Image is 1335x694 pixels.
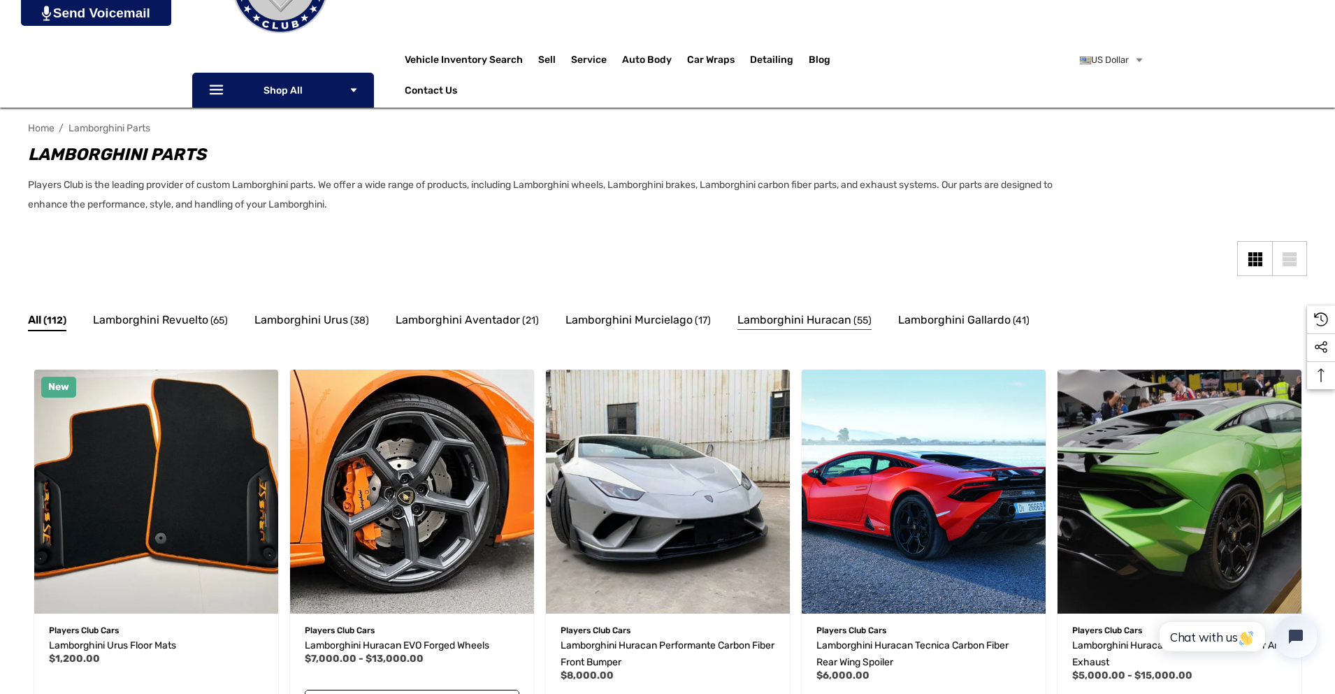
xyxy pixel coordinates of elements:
img: Lamborghini Urus Floor Mats For Sale [34,370,278,614]
a: Auto Body [622,46,687,74]
span: Quick view [1112,602,1155,612]
p: Players Club Cars [305,621,519,639]
p: Players Club Cars [1072,621,1287,639]
a: Lamborghini Urus Floor Mats,$1,200.00 [49,637,264,654]
button: Quick View [68,593,152,621]
a: Button Go To Sub Category Lamborghini Aventador [396,311,539,333]
span: Lamborghini Urus [254,311,348,329]
span: Lamborghini Huracan Performante Carbon Fiber Front Bumper [561,639,774,668]
span: Lamborghini Urus Floor Mats [49,639,176,651]
a: Detailing [750,46,809,74]
span: Lamborghini Huracan Tecnica Carbon Fiber Rear Wing Spoiler [816,639,1009,668]
p: Players Club Cars [816,621,1031,639]
img: Lamborghini Huracan Tecnica Carbon Fiber Rear Wing Spoiler [802,370,1046,614]
span: Lamborghini Revuelto [93,311,208,329]
span: Sell [538,54,556,69]
span: New [48,381,69,393]
svg: Social Media [1314,340,1328,354]
a: Contact Us [405,85,457,100]
a: Blog [809,54,830,69]
a: Car Wraps [687,46,750,74]
span: Lamborghini Huracan Tecnica Rear Bumper and Exhaust [1072,639,1285,668]
span: $1,200.00 [49,653,100,665]
span: Add to Wishlist [1204,602,1262,612]
span: (41) [1013,312,1030,330]
a: Button Go To Sub Category Lamborghini Urus [254,311,369,333]
p: Players Club is the leading provider of custom Lamborghini parts. We offer a wide range of produc... [28,175,1076,215]
svg: Icon Arrow Down [349,85,359,95]
img: Lamborghini Huracan Tecnica Rear Bumper [1058,370,1301,614]
button: Wishlist [672,593,755,621]
span: (21) [522,312,539,330]
span: $5,000.00 - $15,000.00 [1072,670,1192,681]
svg: Top [1307,368,1335,382]
button: Quick View [324,593,408,621]
a: Lamborghini Huracan Tecnica Carbon Fiber Rear Wing Spoiler,$6,000.00 [816,637,1031,671]
span: Lamborghini Huracan [737,311,851,329]
span: Add to Wishlist [436,602,494,612]
img: Lamborghini Huracan EVO Aesir Wheels [290,370,534,614]
span: Add to Wishlist [180,602,238,612]
a: Service [571,46,622,74]
button: Quick View [1092,593,1176,621]
span: Quick view [345,602,388,612]
p: Players Club Cars [561,621,775,639]
img: Lamborghini Huracan Performante Front Bumper [546,370,790,614]
button: Wishlist [928,593,1011,621]
span: (55) [853,312,872,330]
img: PjwhLS0gR2VuZXJhdG9yOiBHcmF2aXQuaW8gLS0+PHN2ZyB4bWxucz0iaHR0cDovL3d3dy53My5vcmcvMjAwMC9zdmciIHhtb... [42,6,51,21]
iframe: Tidio Chat [1144,604,1329,670]
a: Button Go To Sub Category Lamborghini Revuelto [93,311,228,333]
h1: Lamborghini Parts [28,142,1076,167]
a: Vehicle Inventory Search [405,54,523,69]
span: $6,000.00 [816,670,869,681]
nav: Breadcrumb [28,116,1307,140]
span: Quick view [856,602,900,612]
a: Grid View [1237,241,1272,276]
span: Quick view [600,602,644,612]
a: Lamborghini Huracan Tecnica Rear Bumper and Exhaust,Price range from $5,000.00 to $15,000.00 [1058,370,1301,614]
a: USD [1080,46,1144,74]
a: Lamborghini Parts [68,122,150,134]
a: Lamborghini Huracan EVO Forged Wheels,Price range from $7,000.00 to $13,000.00 [290,370,534,614]
svg: Recently Viewed [1314,312,1328,326]
a: Lamborghini Huracan Performante Carbon Fiber Front Bumper,$8,000.00 [561,637,775,671]
span: (38) [350,312,369,330]
a: Lamborghini Urus Floor Mats,$1,200.00 [34,370,278,614]
span: Add to Wishlist [948,602,1006,612]
a: Button Go To Sub Category Lamborghini Murcielago [565,311,711,333]
span: Lamborghini Gallardo [898,311,1011,329]
span: All [28,311,41,329]
svg: Icon Line [208,82,229,99]
a: Button Go To Sub Category Lamborghini Huracan [737,311,872,333]
span: Lamborghini Aventador [396,311,520,329]
button: Wishlist [416,593,499,621]
a: Lamborghini Huracan Tecnica Rear Bumper and Exhaust,Price range from $5,000.00 to $15,000.00 [1072,637,1287,671]
a: List View [1272,241,1307,276]
span: Auto Body [622,54,672,69]
a: Home [28,122,55,134]
span: Service [571,54,607,69]
p: Shop All [192,73,374,108]
span: Lamborghini Huracan EVO Forged Wheels [305,639,489,651]
span: Add to Wishlist [692,602,750,612]
a: Lamborghini Huracan Tecnica Carbon Fiber Rear Wing Spoiler,$6,000.00 [802,370,1046,614]
button: Quick View [580,593,664,621]
button: Wishlist [160,593,243,621]
button: Quick View [836,593,920,621]
a: Lamborghini Huracan Performante Carbon Fiber Front Bumper,$8,000.00 [546,370,790,614]
button: Wishlist [1183,593,1267,621]
span: (65) [210,312,228,330]
span: Car Wraps [687,54,735,69]
span: Detailing [750,54,793,69]
a: Sell [538,46,571,74]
